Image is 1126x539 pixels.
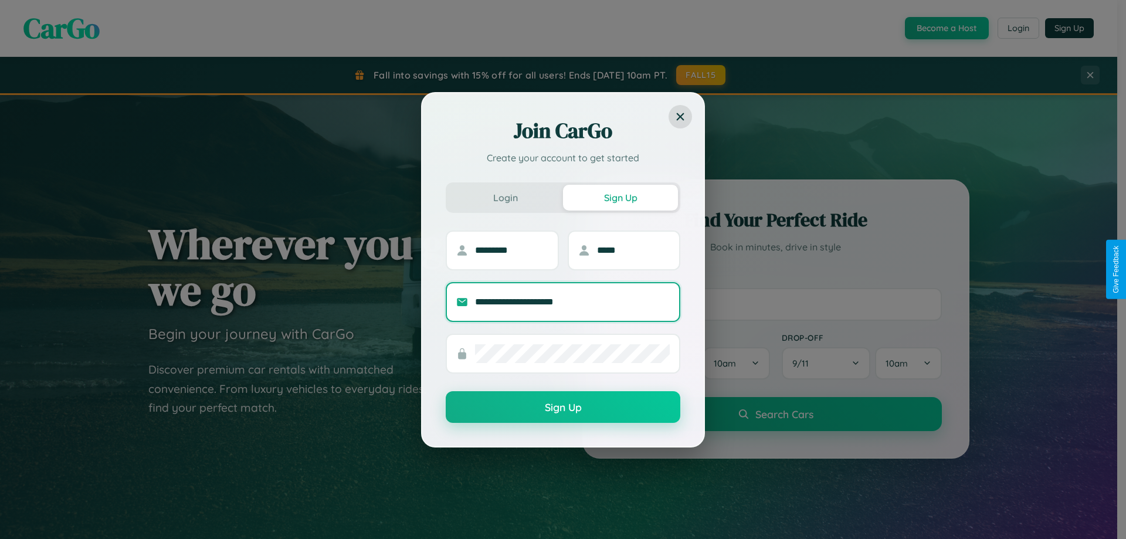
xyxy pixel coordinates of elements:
div: Give Feedback [1112,246,1120,293]
h2: Join CarGo [446,117,680,145]
button: Sign Up [563,185,678,211]
p: Create your account to get started [446,151,680,165]
button: Login [448,185,563,211]
button: Sign Up [446,391,680,423]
